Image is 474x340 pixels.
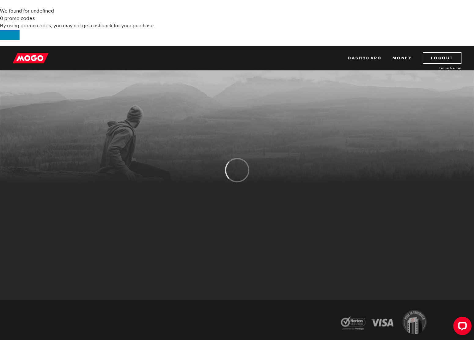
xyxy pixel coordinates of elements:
[335,305,433,340] img: legal-icons-92a2ffecb4d32d839781d1b4e4802d7b.png
[423,52,461,64] a: Logout
[392,52,412,64] a: Money
[416,66,461,70] a: Lender licences
[348,52,381,64] a: Dashboard
[13,52,49,64] img: mogo_logo-11ee424be714fa7cbb0f0f49df9e16ec.png
[448,314,474,340] iframe: LiveChat chat widget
